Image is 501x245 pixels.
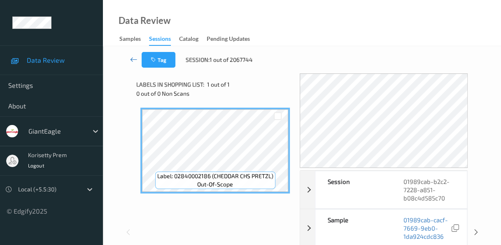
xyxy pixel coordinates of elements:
div: 0 out of 0 Non Scans [136,90,294,98]
div: Data Review [119,16,170,25]
span: 1 out of 2067744 [210,56,253,64]
div: Session01989cab-b2c2-7228-a851-b08c4d585c70 [300,171,467,209]
div: Catalog [179,35,198,45]
span: Session: [186,56,210,64]
span: Label: 02840002186 (CHEDDAR CHS PRETZL) [157,172,273,180]
a: Samples [119,33,149,45]
div: Session [315,171,391,208]
a: 01989cab-cacf-7669-9eb0-1da924cdc836 [403,216,450,240]
div: 01989cab-b2c2-7228-a851-b08c4d585c70 [391,171,467,208]
a: Catalog [179,33,207,45]
span: Labels in shopping list: [136,80,204,89]
button: Tag [142,52,175,68]
a: Sessions [149,33,179,46]
span: 1 out of 1 [207,80,230,89]
div: Pending Updates [207,35,250,45]
span: out-of-scope [197,180,233,188]
a: Pending Updates [207,33,258,45]
div: Samples [119,35,141,45]
div: Sessions [149,35,171,46]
